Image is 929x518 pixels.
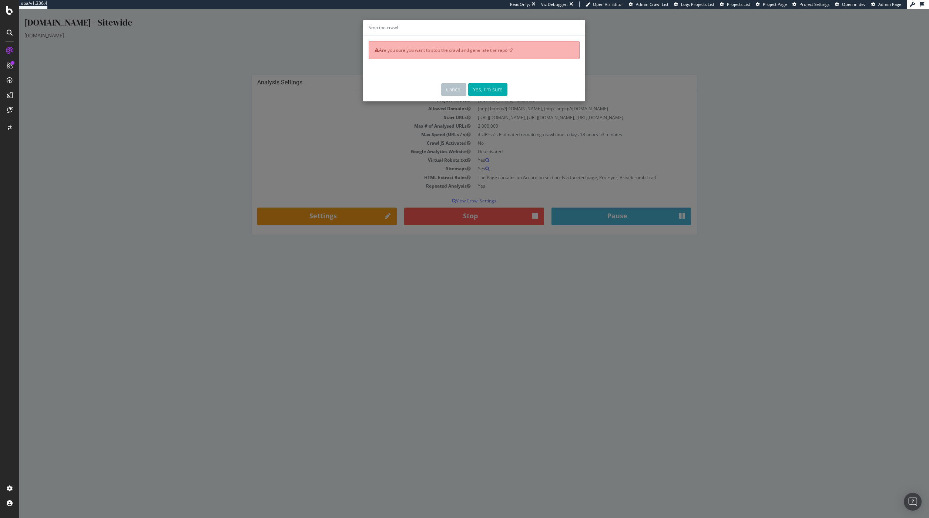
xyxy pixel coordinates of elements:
[835,1,866,7] a: Open in dev
[904,493,922,511] div: Open Intercom Messenger
[593,1,623,7] span: Open Viz Editor
[449,74,488,87] button: Yes, I'm sure
[629,1,668,7] a: Admin Crawl List
[344,11,566,27] div: Stop the crawl
[510,1,530,7] div: ReadOnly:
[727,1,750,7] span: Projects List
[681,1,714,7] span: Logs Projects List
[349,32,560,50] div: Are you sure you want to stop the crawl and generate the report?
[422,74,447,87] button: Cancel
[763,1,787,7] span: Project Page
[792,1,829,7] a: Project Settings
[720,1,750,7] a: Projects List
[674,1,714,7] a: Logs Projects List
[842,1,866,7] span: Open in dev
[799,1,829,7] span: Project Settings
[871,1,901,7] a: Admin Page
[541,1,568,7] div: Viz Debugger:
[878,1,901,7] span: Admin Page
[586,1,623,7] a: Open Viz Editor
[636,1,668,7] span: Admin Crawl List
[756,1,787,7] a: Project Page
